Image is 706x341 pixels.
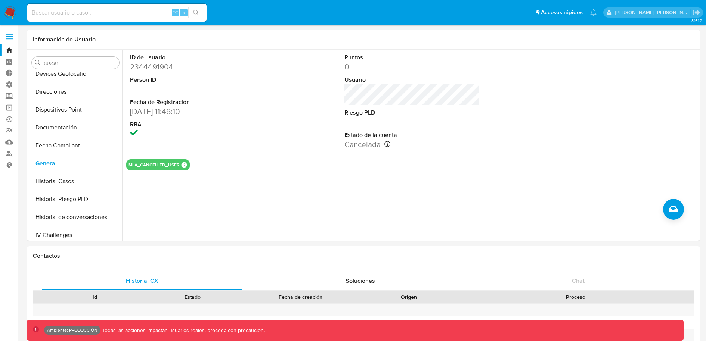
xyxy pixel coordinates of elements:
[344,109,480,117] dt: Riesgo PLD
[33,252,694,260] h1: Contactos
[126,276,158,285] span: Historial CX
[29,65,122,83] button: Devices Geolocation
[29,172,122,190] button: Historial Casos
[130,62,266,72] dd: 2344491904
[463,293,688,301] div: Proceso
[344,76,480,84] dt: Usuario
[130,84,266,94] dd: -
[29,83,122,101] button: Direcciones
[29,101,122,119] button: Dispositivos Point
[100,327,265,334] p: Todas las acciones impactan usuarios reales, proceda con precaución.
[27,8,207,18] input: Buscar usuario o caso...
[183,9,185,16] span: s
[130,98,266,106] dt: Fecha de Registración
[130,121,266,129] dt: RBA
[344,53,480,62] dt: Puntos
[365,293,452,301] div: Origen
[130,76,266,84] dt: Person ID
[346,276,375,285] span: Soluciones
[130,53,266,62] dt: ID de usuario
[42,60,116,66] input: Buscar
[29,137,122,154] button: Fecha Compliant
[47,329,97,332] p: Ambiente: PRODUCCIÓN
[35,60,41,66] button: Buscar
[29,119,122,137] button: Documentación
[29,190,122,208] button: Historial Riesgo PLD
[344,139,480,150] dd: Cancelada
[188,7,204,18] button: search-icon
[246,293,355,301] div: Fecha de creación
[29,208,122,226] button: Historial de conversaciones
[33,36,96,43] h1: Información de Usuario
[29,154,122,172] button: General
[344,117,480,127] dd: -
[572,276,585,285] span: Chat
[52,293,139,301] div: Id
[590,9,597,16] a: Notificaciones
[130,106,266,117] dd: [DATE] 11:46:10
[344,131,480,139] dt: Estado de la cuenta
[344,62,480,72] dd: 0
[173,9,178,16] span: ⌥
[149,293,236,301] div: Estado
[693,9,700,16] a: Salir
[541,9,583,16] span: Accesos rápidos
[29,226,122,244] button: IV Challenges
[615,9,690,16] p: natalia.maison@mercadolibre.com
